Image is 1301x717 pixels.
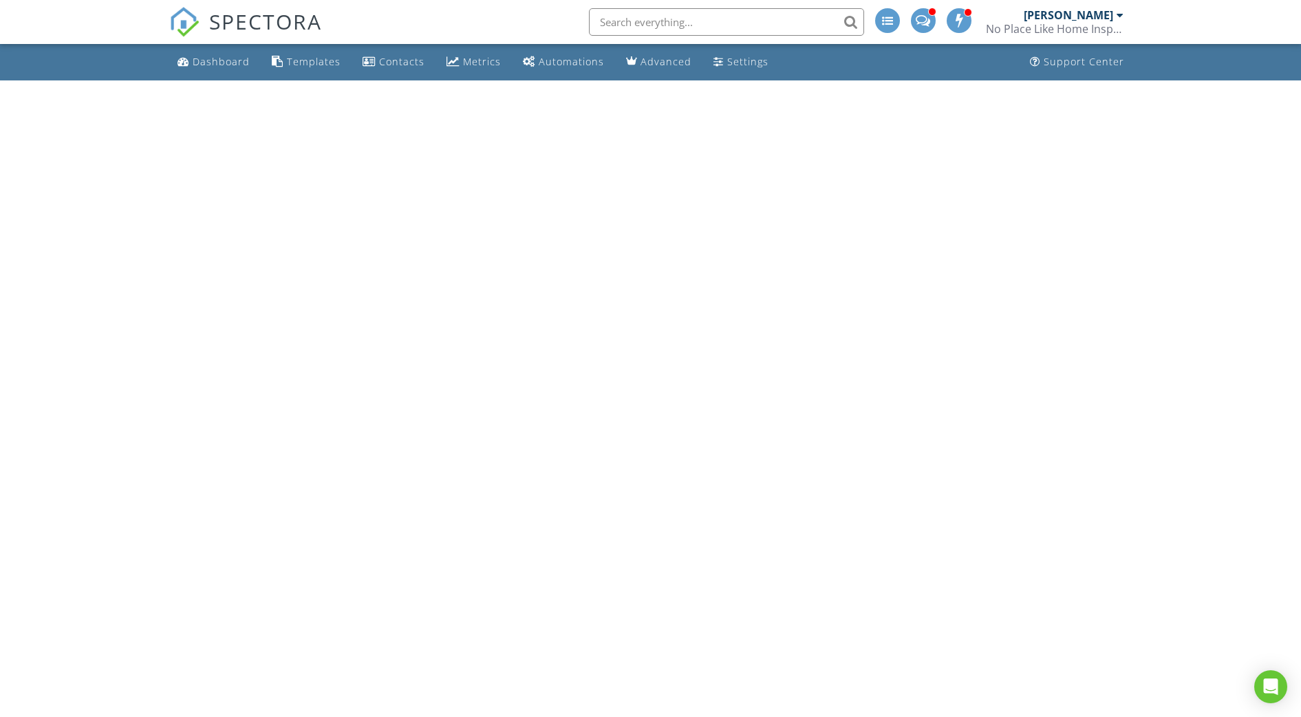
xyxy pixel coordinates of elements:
[172,49,255,75] a: Dashboard
[1024,49,1130,75] a: Support Center
[169,7,200,37] img: The Best Home Inspection Software - Spectora
[986,22,1123,36] div: No Place Like Home Inspections
[589,8,864,36] input: Search everything...
[1044,55,1124,68] div: Support Center
[193,55,250,68] div: Dashboard
[1254,670,1287,703] div: Open Intercom Messenger
[209,7,322,36] span: SPECTORA
[621,49,697,75] a: Advanced
[708,49,774,75] a: Settings
[727,55,768,68] div: Settings
[463,55,501,68] div: Metrics
[517,49,610,75] a: Automations (Advanced)
[1024,8,1113,22] div: [PERSON_NAME]
[266,49,346,75] a: Templates
[641,55,691,68] div: Advanced
[441,49,506,75] a: Metrics
[379,55,424,68] div: Contacts
[287,55,341,68] div: Templates
[539,55,604,68] div: Automations
[357,49,430,75] a: Contacts
[169,19,322,47] a: SPECTORA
